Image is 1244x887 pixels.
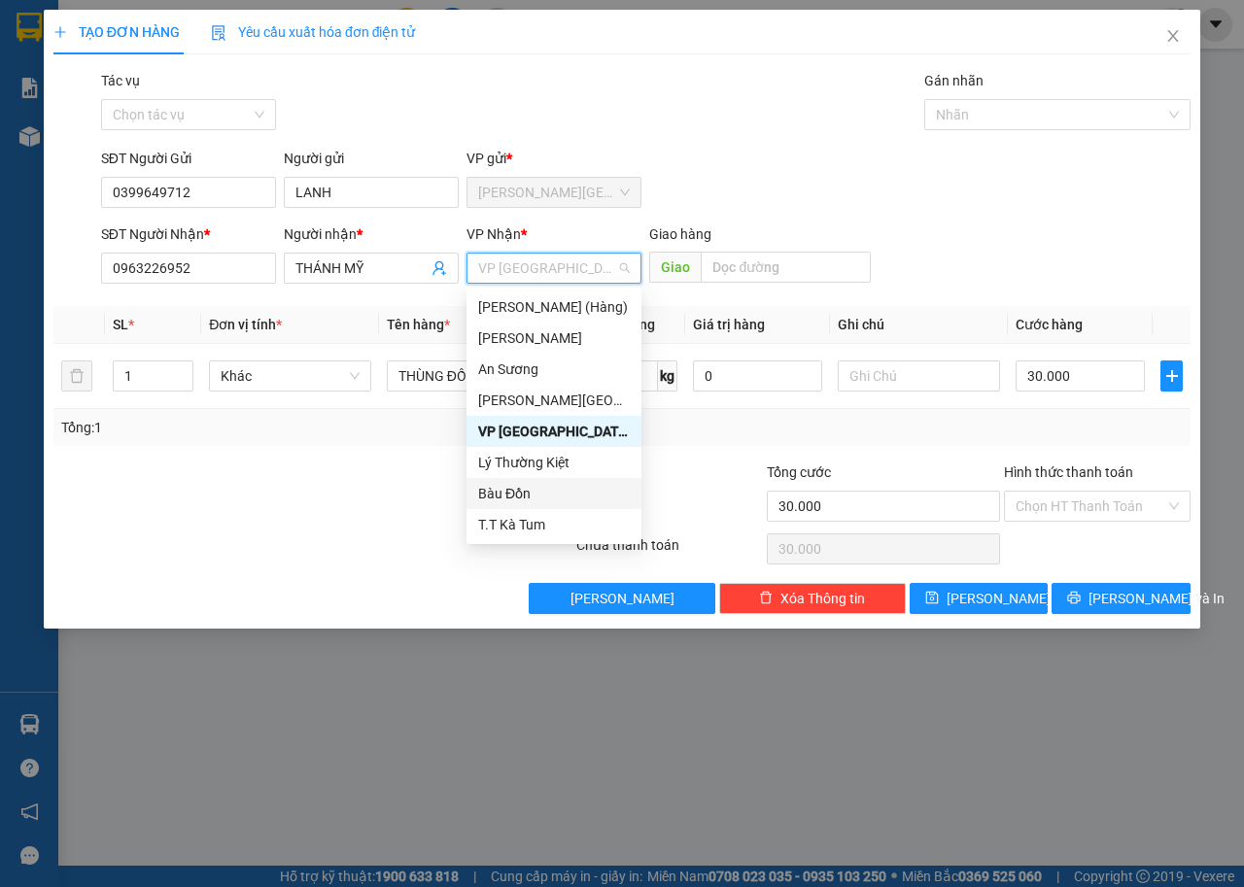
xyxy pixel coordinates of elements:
span: Giao [649,252,701,283]
div: An Sương [478,358,630,380]
label: Gán nhãn [924,73,984,88]
span: Cước hàng [1016,317,1083,332]
div: [PERSON_NAME] [227,40,384,63]
span: plus [1161,368,1182,384]
span: VP Nhận [466,226,521,242]
label: Tác vụ [101,73,140,88]
span: plus [53,25,67,39]
input: VD: Bàn, Ghế [387,360,549,392]
button: Close [1146,10,1200,64]
span: close [1165,28,1181,44]
span: Tổng cước [767,464,831,480]
input: Dọc đường [701,252,870,283]
button: plus [1160,360,1183,392]
span: Khác [221,361,360,391]
span: Giao hàng [649,226,711,242]
span: TẠO ĐƠN HÀNG [53,24,180,40]
div: 30.000 [15,125,217,149]
div: Lý Thường Kiệt [466,447,641,478]
input: Ghi Chú [838,360,1000,392]
div: VP Tân Bình [466,416,641,447]
button: [PERSON_NAME] [529,583,715,614]
div: Mỹ Hương (Hàng) [466,291,641,323]
th: Ghi chú [830,306,1008,344]
label: Hình thức thanh toán [1004,464,1133,480]
div: T.T Kà Tum [478,514,630,535]
span: printer [1067,591,1081,606]
div: Dương Minh Châu [466,385,641,416]
div: THỦY [17,63,214,86]
button: delete [61,360,92,392]
span: [PERSON_NAME] [570,588,674,609]
span: Đơn vị tính [209,317,282,332]
img: icon [211,25,226,41]
span: [PERSON_NAME] và In [1088,588,1225,609]
span: CR : [15,127,45,148]
div: Bàu Đồn [478,483,630,504]
span: user-add [432,260,447,276]
span: Giá trị hàng [693,317,765,332]
div: An Sương [227,17,384,40]
button: save[PERSON_NAME] [910,583,1049,614]
span: VP Tân Bình [478,254,630,283]
div: Tổng: 1 [61,417,482,438]
span: Nhận: [227,18,274,39]
div: [PERSON_NAME] [478,327,630,349]
span: [PERSON_NAME] [947,588,1051,609]
div: 0822559637 [227,63,384,90]
div: Bàu Đồn [466,478,641,509]
div: 0967743924 [17,86,214,114]
span: SL [113,317,128,332]
div: T.T Kà Tum [466,509,641,540]
input: 0 [693,360,822,392]
div: VP [GEOGRAPHIC_DATA] [478,421,630,442]
span: Gửi: [17,18,47,39]
span: Dương Minh Châu [478,178,630,207]
div: Người gửi [284,148,459,169]
span: delete [759,591,773,606]
span: save [925,591,939,606]
span: Xóa Thông tin [780,588,865,609]
button: printer[PERSON_NAME] và In [1052,583,1191,614]
div: SĐT Người Nhận [101,223,276,245]
div: Mỹ Hương [466,323,641,354]
div: [PERSON_NAME] (Hàng) [478,296,630,318]
div: SĐT Người Gửi [101,148,276,169]
div: An Sương [466,354,641,385]
div: [PERSON_NAME][GEOGRAPHIC_DATA] [478,390,630,411]
span: Yêu cầu xuất hóa đơn điện tử [211,24,416,40]
span: Tên hàng [387,317,450,332]
button: deleteXóa Thông tin [719,583,906,614]
div: Người nhận [284,223,459,245]
div: VP gửi [466,148,641,169]
div: [PERSON_NAME][GEOGRAPHIC_DATA] [17,17,214,63]
span: kg [658,360,677,392]
div: Lý Thường Kiệt [478,452,630,473]
div: Chưa thanh toán [574,534,765,568]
